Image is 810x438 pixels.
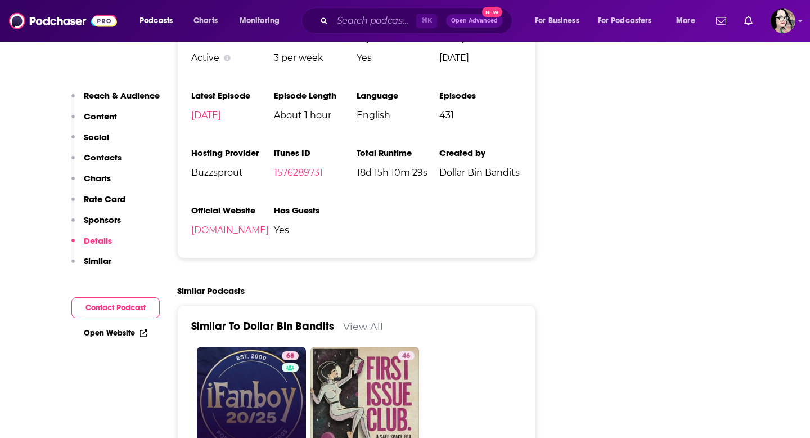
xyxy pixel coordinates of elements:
button: Similar [71,256,111,276]
a: [DOMAIN_NAME] [191,225,269,235]
button: Show profile menu [771,8,795,33]
a: Charts [186,12,224,30]
a: 1576289731 [274,167,323,178]
span: 3 per week [274,52,357,63]
span: Dollar Bin Bandits [439,167,522,178]
span: Open Advanced [451,18,498,24]
h3: Latest Episode [191,90,274,101]
span: For Podcasters [598,13,652,29]
button: Content [71,111,117,132]
span: Buzzsprout [191,167,274,178]
button: Reach & Audience [71,90,160,111]
h3: iTunes ID [274,148,357,158]
a: Open Website [84,328,147,338]
h3: Episodes [439,90,522,101]
span: About 1 hour [274,110,357,120]
div: Search podcasts, credits, & more... [312,8,523,34]
span: 46 [402,351,410,362]
button: Rate Card [71,194,125,214]
div: Active [191,52,274,63]
h3: Hosting Provider [191,148,274,158]
button: Details [71,235,112,256]
p: Sponsors [84,214,121,225]
p: Details [84,235,112,246]
p: Reach & Audience [84,90,160,101]
h2: Similar Podcasts [177,285,245,296]
input: Search podcasts, credits, & more... [332,12,416,30]
span: For Business [535,13,579,29]
p: Similar [84,256,111,266]
h3: Language [357,90,439,101]
h3: Episode Length [274,90,357,101]
button: Contacts [71,152,121,173]
p: Contacts [84,152,121,163]
span: ⌘ K [416,14,437,28]
h3: Official Website [191,205,274,216]
p: Rate Card [84,194,125,204]
span: Monitoring [240,13,280,29]
span: [DATE] [439,52,522,63]
a: Similar To Dollar Bin Bandits [191,319,334,333]
img: Podchaser - Follow, Share and Rate Podcasts [9,10,117,32]
button: Sponsors [71,214,121,235]
span: Logged in as kdaneman [771,8,795,33]
h3: Total Runtime [357,148,439,158]
span: 18d 15h 10m 29s [357,167,439,178]
a: View All [343,320,383,332]
button: Contact Podcast [71,297,160,318]
a: Show notifications dropdown [712,11,731,30]
button: open menu [527,12,593,30]
span: Yes [274,225,357,235]
p: Content [84,111,117,122]
button: open menu [591,12,668,30]
span: English [357,110,439,120]
p: Social [84,132,109,142]
h3: Created by [439,148,522,158]
h3: Has Guests [274,205,357,216]
p: Charts [84,173,111,184]
span: New [482,7,502,17]
a: 46 [398,351,415,360]
a: [DATE] [191,110,221,120]
span: Yes [357,52,439,63]
span: More [676,13,695,29]
a: 68 [282,351,299,360]
img: User Profile [771,8,795,33]
span: 431 [439,110,522,120]
span: 68 [286,351,294,362]
button: Social [71,132,109,153]
span: Podcasts [139,13,173,29]
button: open menu [668,12,709,30]
span: Charts [193,13,218,29]
button: Charts [71,173,111,194]
a: Show notifications dropdown [740,11,757,30]
button: open menu [232,12,294,30]
button: open menu [132,12,187,30]
button: Open AdvancedNew [446,14,503,28]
